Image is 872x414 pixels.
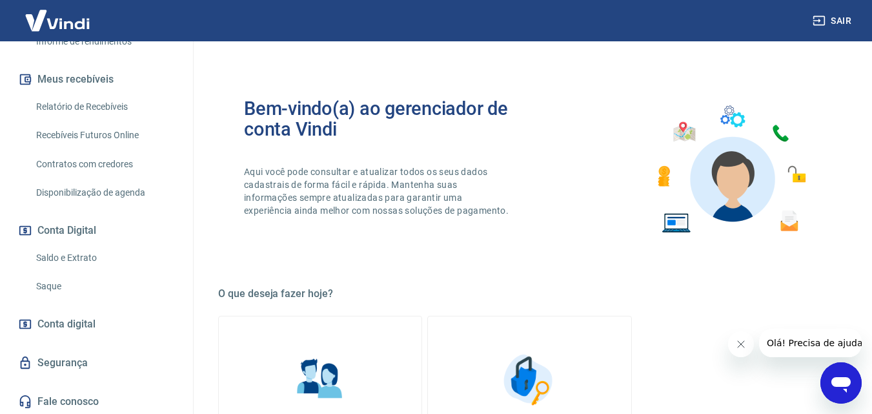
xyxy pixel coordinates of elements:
img: Vindi [15,1,99,40]
a: Conta digital [15,310,177,338]
h5: O que deseja fazer hoje? [218,287,841,300]
img: Imagem de um avatar masculino com diversos icones exemplificando as funcionalidades do gerenciado... [646,98,815,241]
a: Informe de rendimentos [31,28,177,55]
button: Meus recebíveis [15,65,177,94]
iframe: Botão para abrir a janela de mensagens [820,362,862,404]
h2: Bem-vindo(a) ao gerenciador de conta Vindi [244,98,530,140]
iframe: Fechar mensagem [728,331,754,357]
a: Disponibilização de agenda [31,180,177,206]
a: Saldo e Extrato [31,245,177,271]
p: Aqui você pode consultar e atualizar todos os seus dados cadastrais de forma fácil e rápida. Mant... [244,165,511,217]
iframe: Mensagem da empresa [759,329,862,357]
span: Conta digital [37,315,96,333]
a: Saque [31,273,177,300]
span: Olá! Precisa de ajuda? [8,9,108,19]
img: Segurança [497,347,562,412]
button: Conta Digital [15,216,177,245]
button: Sair [810,9,857,33]
a: Recebíveis Futuros Online [31,122,177,149]
a: Contratos com credores [31,151,177,178]
img: Informações pessoais [288,347,352,412]
a: Relatório de Recebíveis [31,94,177,120]
a: Segurança [15,349,177,377]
